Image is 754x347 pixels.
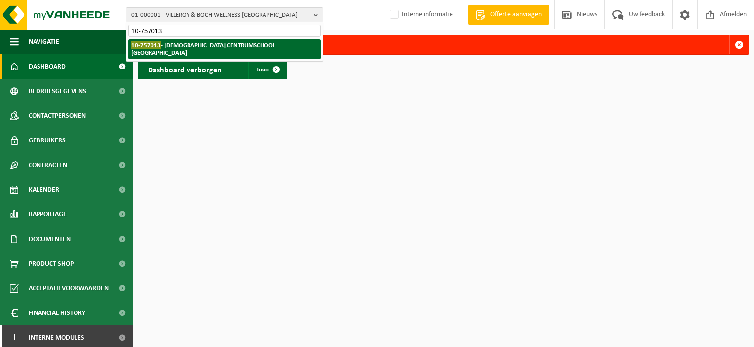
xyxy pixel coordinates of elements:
span: Contracten [29,153,67,177]
span: Financial History [29,301,85,325]
span: 10-757013 [131,41,161,49]
span: Offerte aanvragen [488,10,544,20]
span: Kalender [29,177,59,202]
input: Zoeken naar gekoppelde vestigingen [128,25,321,37]
span: Rapportage [29,202,67,227]
span: Product Shop [29,251,74,276]
span: 01-000001 - VILLEROY & BOCH WELLNESS [GEOGRAPHIC_DATA] [131,8,310,23]
a: Offerte aanvragen [468,5,549,25]
span: Contactpersonen [29,104,86,128]
span: Navigatie [29,30,59,54]
button: 01-000001 - VILLEROY & BOCH WELLNESS [GEOGRAPHIC_DATA] [126,7,323,22]
strong: - [DEMOGRAPHIC_DATA] CENTRUMSCHOOL [GEOGRAPHIC_DATA] [131,41,276,56]
h2: Dashboard verborgen [138,60,231,79]
a: Toon [248,60,286,79]
span: Toon [256,67,269,73]
span: Documenten [29,227,71,251]
span: Dashboard [29,54,66,79]
label: Interne informatie [388,7,453,22]
div: Deze party bestaat niet [156,35,729,54]
span: Bedrijfsgegevens [29,79,86,104]
span: Acceptatievoorwaarden [29,276,109,301]
span: Gebruikers [29,128,66,153]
